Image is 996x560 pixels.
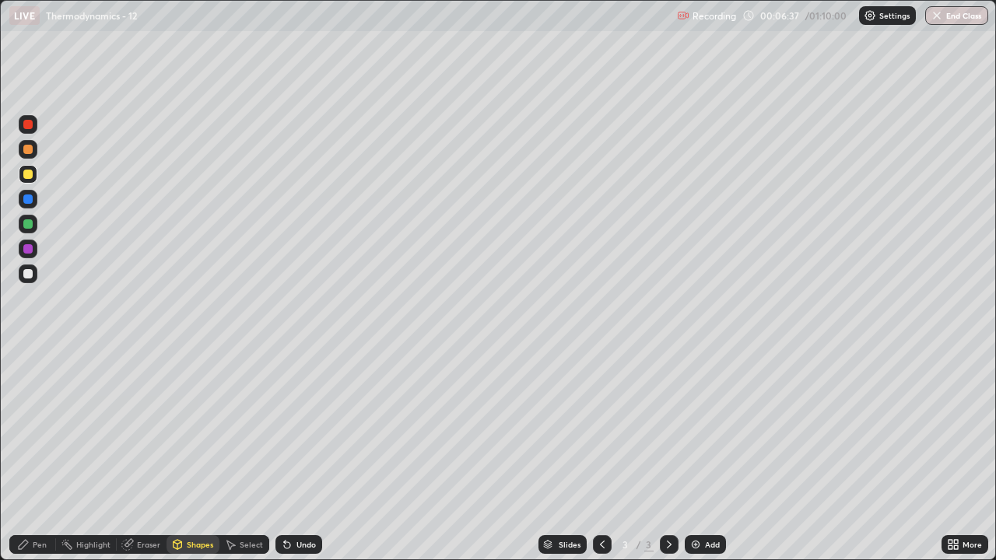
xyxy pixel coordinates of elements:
div: Add [705,541,720,548]
p: Recording [693,10,736,22]
div: Eraser [137,541,160,548]
div: Undo [296,541,316,548]
p: Thermodynamics - 12 [46,9,137,22]
div: Shapes [187,541,213,548]
img: recording.375f2c34.svg [677,9,689,22]
img: end-class-cross [931,9,943,22]
div: Slides [559,541,580,548]
button: End Class [925,6,988,25]
div: Select [240,541,263,548]
div: More [963,541,982,548]
p: Settings [879,12,910,19]
div: / [637,540,641,549]
div: 3 [618,540,633,549]
div: Highlight [76,541,110,548]
p: LIVE [14,9,35,22]
img: add-slide-button [689,538,702,551]
div: 3 [644,537,654,551]
img: class-settings-icons [864,9,876,22]
div: Pen [33,541,47,548]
